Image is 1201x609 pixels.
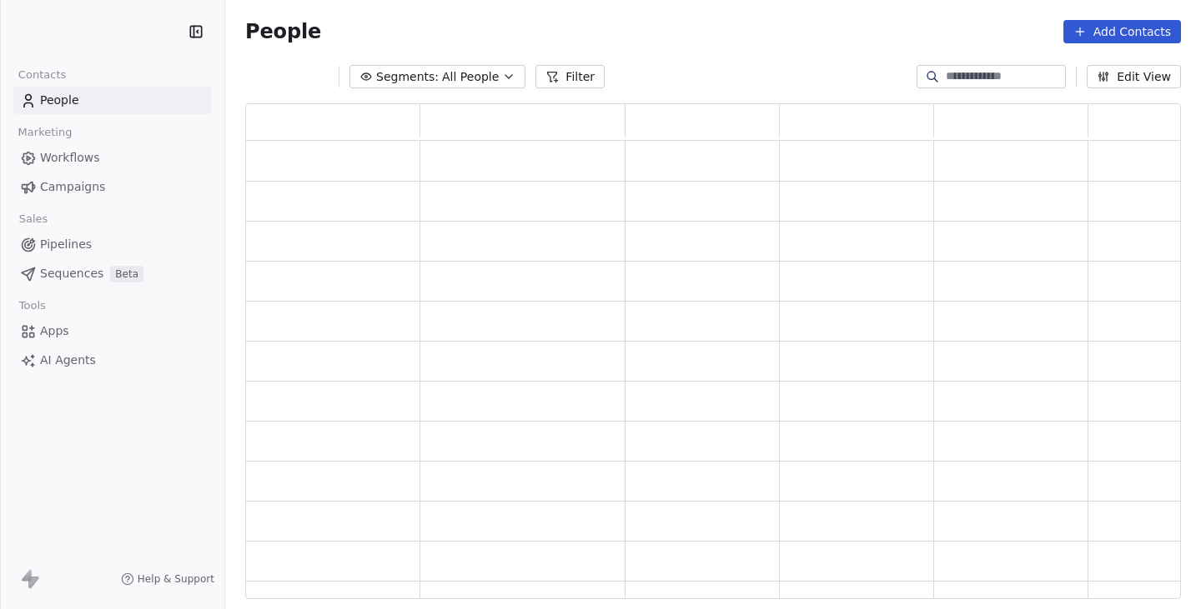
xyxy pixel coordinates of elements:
[1063,20,1181,43] button: Add Contacts
[13,87,211,114] a: People
[13,231,211,258] a: Pipelines
[40,92,79,109] span: People
[40,149,100,167] span: Workflows
[13,173,211,201] a: Campaigns
[138,572,214,586] span: Help & Support
[40,265,103,282] span: Sequences
[12,293,53,318] span: Tools
[13,317,211,345] a: Apps
[12,207,55,232] span: Sales
[13,144,211,172] a: Workflows
[110,266,143,282] span: Beta
[40,322,69,340] span: Apps
[1087,65,1181,88] button: Edit View
[535,65,605,88] button: Filter
[11,62,73,87] span: Contacts
[13,347,211,374] a: AI Agents
[11,120,79,145] span: Marketing
[40,178,105,196] span: Campaigns
[442,68,499,86] span: All People
[40,352,96,369] span: AI Agents
[121,572,214,586] a: Help & Support
[40,236,92,253] span: Pipelines
[376,68,439,86] span: Segments:
[13,260,211,287] a: SequencesBeta
[245,19,321,44] span: People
